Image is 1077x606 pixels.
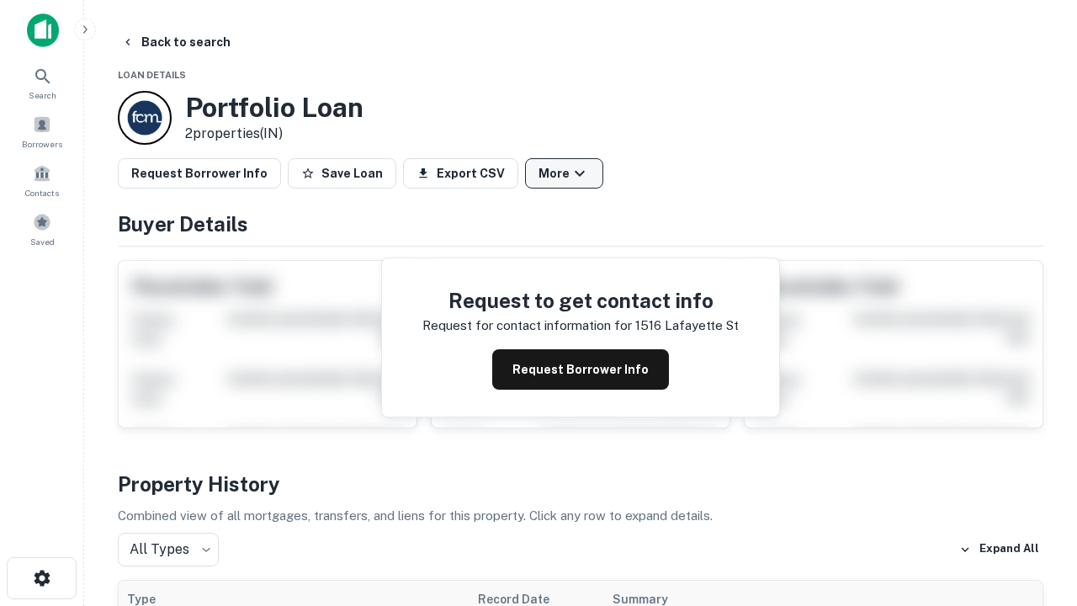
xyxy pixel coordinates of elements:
span: Loan Details [118,70,186,80]
span: Search [29,88,56,102]
span: Contacts [25,186,59,199]
iframe: Chat Widget [993,471,1077,552]
h3: Portfolio Loan [185,92,363,124]
button: Back to search [114,27,237,57]
p: Request for contact information for [422,316,632,336]
button: Expand All [955,537,1043,562]
button: Save Loan [288,158,396,189]
a: Saved [5,206,79,252]
h4: Buyer Details [118,209,1043,239]
h4: Property History [118,469,1043,499]
p: Combined view of all mortgages, transfers, and liens for this property. Click any row to expand d... [118,506,1043,526]
span: Saved [30,235,55,248]
div: All Types [118,533,219,566]
p: 1516 lafayette st [635,316,739,336]
button: Export CSV [403,158,518,189]
img: capitalize-icon.png [27,13,59,47]
button: Request Borrower Info [118,158,281,189]
span: Borrowers [22,137,62,151]
button: More [525,158,603,189]
a: Borrowers [5,109,79,154]
a: Search [5,60,79,105]
p: 2 properties (IN) [185,124,363,144]
h4: Request to get contact info [422,285,739,316]
a: Contacts [5,157,79,203]
button: Request Borrower Info [492,349,669,390]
